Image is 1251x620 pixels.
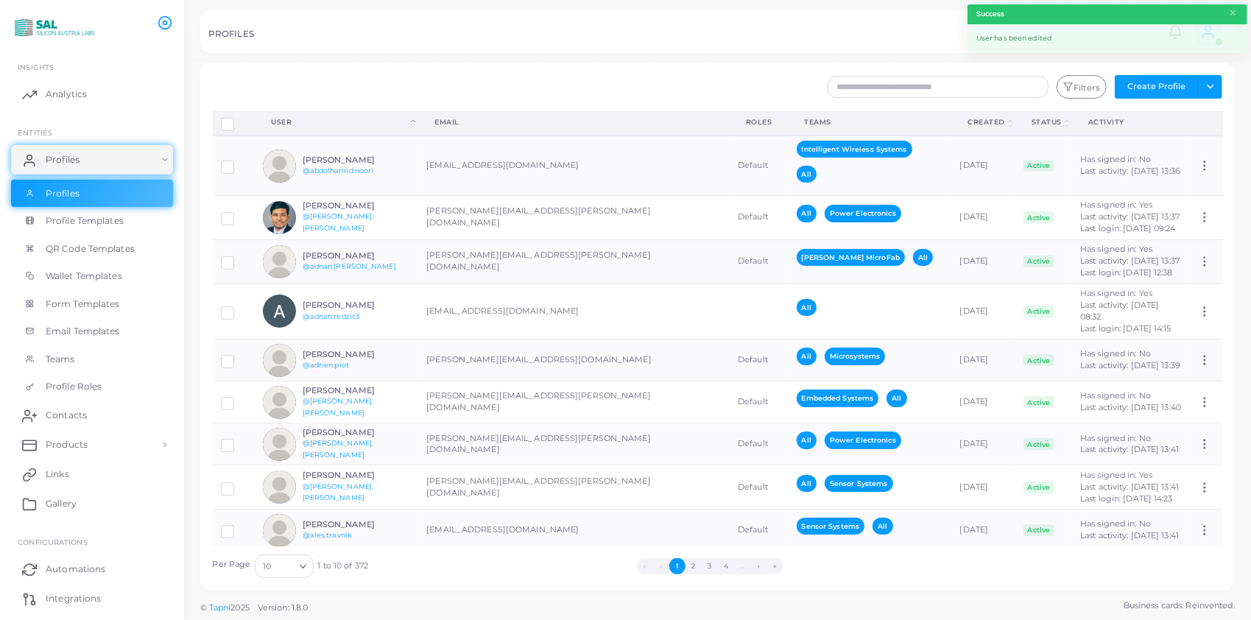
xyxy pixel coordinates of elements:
a: Form Templates [11,290,173,318]
button: Go to page 4 [718,558,734,574]
span: Power Electronics [825,205,901,222]
span: Active [1023,160,1054,172]
img: avatar [263,245,296,278]
span: Integrations [46,592,101,605]
td: [PERSON_NAME][EMAIL_ADDRESS][PERSON_NAME][DOMAIN_NAME] [418,423,730,465]
span: 2025 [230,602,249,614]
span: Active [1023,438,1054,450]
a: Profiles [11,180,173,208]
h6: [PERSON_NAME] [303,471,411,480]
div: Search for option [255,554,314,578]
span: 1 to 10 of 372 [317,560,368,572]
span: Intelligent Wireless Systems [797,141,912,158]
img: logo [13,14,95,41]
img: avatar [263,295,296,328]
span: Has signed in: Yes [1080,244,1152,254]
a: QR Code Templates [11,235,173,263]
span: © [200,602,308,614]
span: Embedded Systems [797,390,879,406]
h6: [PERSON_NAME] [303,350,411,359]
div: User [271,117,408,127]
span: All [797,299,817,316]
span: Sensor Systems [797,518,865,535]
a: @adrien.piot [303,361,349,369]
a: @adnan.[PERSON_NAME] [303,262,396,270]
img: avatar [263,386,296,419]
span: INSIGHTS [18,63,54,71]
a: Profiles [11,145,173,175]
td: [DATE] [952,239,1016,283]
span: Last activity: [DATE] 13:41 [1080,530,1179,540]
td: [EMAIL_ADDRESS][DOMAIN_NAME] [418,510,730,552]
span: Has signed in: No [1080,518,1151,529]
h6: [PERSON_NAME] [303,520,411,529]
span: Active [1023,396,1054,408]
span: Automations [46,563,105,576]
a: Wallet Templates [11,262,173,290]
td: [DATE] [952,339,1016,381]
span: Wallet Templates [46,270,122,283]
a: @[PERSON_NAME].[PERSON_NAME] [303,482,374,502]
span: Profile Roles [46,380,102,393]
input: Search for option [272,558,294,574]
td: Default [730,423,789,465]
span: Business cards. Reinvented. [1124,599,1235,612]
button: Close [1228,5,1238,21]
td: [DATE] [952,510,1016,552]
span: Sensor Systems [825,475,893,492]
span: Gallery [46,497,77,510]
a: @[PERSON_NAME].[PERSON_NAME] [303,397,374,417]
span: Active [1023,524,1054,536]
span: All [913,249,933,266]
a: Profile Roles [11,373,173,401]
span: Last activity: [DATE] 13:37 [1080,211,1180,222]
strong: Success [976,9,1005,19]
h6: [PERSON_NAME] [303,386,411,395]
span: 10 [263,559,271,574]
button: Create Profile [1115,75,1199,99]
img: avatar [263,149,296,183]
span: Last activity: [DATE] 13:41 [1080,444,1179,454]
img: avatar [263,428,296,461]
span: Analytics [46,88,87,101]
td: [PERSON_NAME][EMAIL_ADDRESS][PERSON_NAME][DOMAIN_NAME] [418,465,730,510]
td: [DATE] [952,381,1016,423]
button: Go to page 3 [702,558,718,574]
span: Last activity: [DATE] 08:32 [1080,300,1159,322]
a: Gallery [11,489,173,518]
img: avatar [263,514,296,547]
a: @abdolhamid.noori [303,166,374,175]
span: Configurations [18,538,88,546]
td: Default [730,381,789,423]
label: Per Page [213,559,251,571]
td: [PERSON_NAME][EMAIL_ADDRESS][PERSON_NAME][DOMAIN_NAME] [418,381,730,423]
span: Last activity: [DATE] 13:37 [1080,256,1180,266]
span: [PERSON_NAME] MicroFab [797,249,905,266]
div: User has been edited [968,24,1247,53]
a: Email Templates [11,317,173,345]
span: All [797,431,817,448]
div: Email [434,117,713,127]
span: Profiles [46,153,80,166]
span: Last activity: [DATE] 13:41 [1080,482,1179,492]
span: Products [46,438,88,451]
span: Last login: [DATE] 12:38 [1080,267,1173,278]
td: [PERSON_NAME][EMAIL_ADDRESS][DOMAIN_NAME] [418,339,730,381]
img: avatar [263,201,296,234]
a: @[PERSON_NAME].[PERSON_NAME] [303,212,374,232]
button: Go to next page [751,558,767,574]
h6: [PERSON_NAME] [303,251,411,261]
img: avatar [263,344,296,377]
h6: [PERSON_NAME] [303,300,411,310]
span: Teams [46,353,75,366]
span: Active [1023,256,1054,267]
td: [DATE] [952,195,1016,239]
span: Contacts [46,409,87,422]
img: avatar [263,471,296,504]
td: [EMAIL_ADDRESS][DOMAIN_NAME] [418,135,730,195]
span: All [887,390,906,406]
a: Tapni [209,602,231,613]
div: Teams [805,117,936,127]
button: Go to page 1 [669,558,686,574]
